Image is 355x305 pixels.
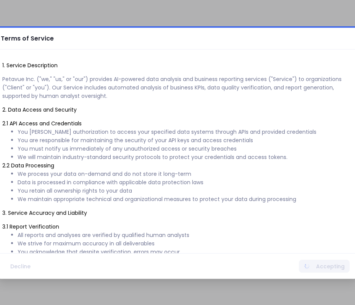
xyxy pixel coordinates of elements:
h2: 3. Service Accuracy and Liability [2,203,353,222]
li: You acknowledge that despite verification, errors may occur [18,248,353,256]
h6: Petavue Inc. ("we," "us," or "our") provides AI-powered data analysis and business reporting serv... [2,75,353,100]
h2: 2. Data Access and Security [2,100,353,119]
li: All reports and analyses are verified by qualified human analysts [18,231,353,239]
li: We maintain appropriate technical and organizational measures to protect your data during processing [18,195,353,203]
li: Data is processed in compliance with applicable data protection laws [18,178,353,187]
li: We process your data on-demand and do not store it long-term [18,170,353,178]
li: You must notify us immediately of any unauthorized access or security breaches [18,144,353,153]
p: 3.1 Report Verification [2,222,353,231]
p: 2.2 Data Processing [2,161,353,170]
li: You [PERSON_NAME] authorization to access your specified data systems through APIs and provided c... [18,128,353,136]
p: 2.1 API Access and Credentials [2,119,353,128]
li: You retain all ownership rights to your data [18,187,353,195]
li: We will maintain industry-standard security protocols to protect your credentials and access tokens. [18,153,353,161]
h2: 1. Service Description [2,56,353,75]
li: You are responsible for maintaining the security of your API keys and access credentials [18,136,353,144]
li: We strive for maximum accuracy in all deliverables [18,239,353,248]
